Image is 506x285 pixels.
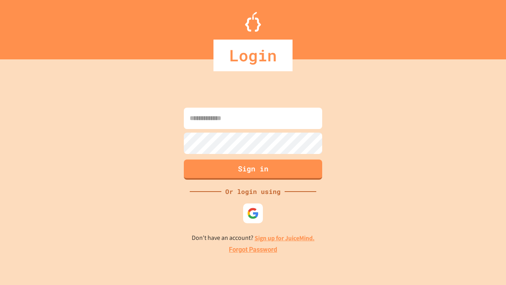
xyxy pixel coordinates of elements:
[440,219,498,253] iframe: chat widget
[221,187,285,196] div: Or login using
[184,160,322,180] button: Sign in
[473,253,498,277] iframe: chat widget
[245,12,261,32] img: Logo.svg
[255,234,315,242] a: Sign up for JuiceMind.
[213,40,293,71] div: Login
[192,233,315,243] p: Don't have an account?
[247,207,259,219] img: google-icon.svg
[229,245,277,255] a: Forgot Password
